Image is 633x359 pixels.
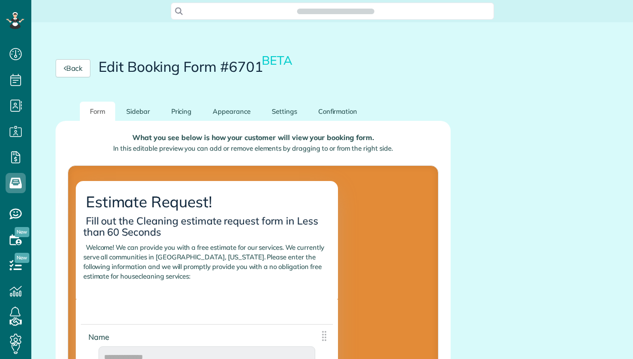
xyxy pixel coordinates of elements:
a: Sidebar [116,102,160,121]
img: drag_indicator-119b368615184ecde3eda3c64c821f6cf29d3e2b97b89ee44bc31753036683e5.png [318,330,330,342]
h2: Edit Booking Form #6701 [99,59,294,75]
span: Fill out the Cleaning estimate request form in Less than 60 Seconds [83,212,318,241]
span: New [15,227,29,237]
a: Form [80,102,115,121]
span: Welcome! We can provide you with a free estimate for our services. We currently serve all communi... [83,241,324,283]
a: Confirmation [308,102,368,121]
span: Estimate Request! [83,190,219,214]
a: Back [56,59,90,77]
p: In this editable preview you can add or remove elements by dragging to or from the right side. [76,144,430,153]
p: What you see below is how your customer will view your booking form. [76,134,430,142]
span: Name [86,330,116,344]
a: Pricing [161,102,202,121]
span: New [15,253,29,263]
span: Search ZenMaid… [307,6,364,16]
a: Appearance [203,102,261,121]
a: Settings [262,102,307,121]
small: BETA [262,53,293,68]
